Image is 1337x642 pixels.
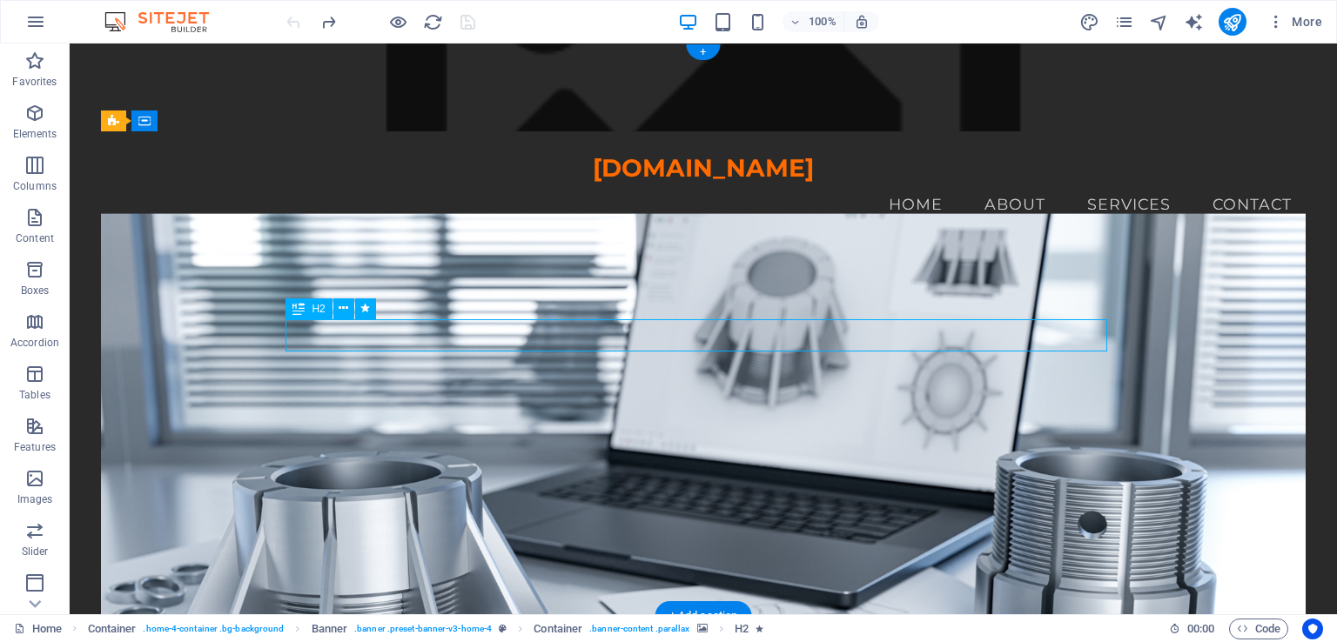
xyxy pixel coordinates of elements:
[1187,619,1214,639] span: 00 00
[1114,12,1134,32] i: Pages (Ctrl+Alt+S)
[312,304,325,314] span: H2
[312,619,348,639] span: Click to select. Double-click to edit
[686,44,720,60] div: +
[1079,11,1100,32] button: design
[14,440,56,454] p: Features
[1219,8,1246,36] button: publish
[1222,12,1242,32] i: Publish
[12,75,57,89] p: Favorites
[1149,12,1169,32] i: Navigator
[143,619,284,639] span: . home-4-container .bg-background
[21,284,50,298] p: Boxes
[1229,619,1288,639] button: Code
[13,127,57,141] p: Elements
[1184,12,1204,32] i: AI Writer
[10,336,59,350] p: Accordion
[854,14,870,30] i: On resize automatically adjust zoom level to fit chosen device.
[1169,619,1215,639] h6: Session time
[809,11,836,32] h6: 100%
[1184,11,1205,32] button: text_generator
[1302,619,1323,639] button: Usercentrics
[1260,8,1329,36] button: More
[534,619,582,639] span: Click to select. Double-click to edit
[1199,622,1202,635] span: :
[756,624,763,633] i: Element contains an animation
[735,619,749,639] span: Click to select. Double-click to edit
[318,11,339,32] button: redo
[88,619,763,639] nav: breadcrumb
[697,624,708,633] i: This element contains a background
[499,624,507,633] i: This element is a customizable preset
[100,11,231,32] img: Editor Logo
[13,179,57,193] p: Columns
[1237,619,1280,639] span: Code
[1114,11,1135,32] button: pages
[1149,11,1170,32] button: navigator
[14,619,62,639] a: Click to cancel selection. Double-click to open Pages
[16,231,54,245] p: Content
[1079,12,1099,32] i: Design (Ctrl+Alt+Y)
[783,11,844,32] button: 100%
[17,492,53,506] p: Images
[1267,13,1322,30] span: More
[88,619,137,639] span: Click to select. Double-click to edit
[354,619,492,639] span: . banner .preset-banner-v3-home-4
[422,11,443,32] button: reload
[19,388,50,402] p: Tables
[319,12,339,32] i: Redo: Move elements (Ctrl+Y, ⌘+Y)
[589,619,689,639] span: . banner-content .parallax
[655,601,752,631] div: + Add section
[22,545,49,558] p: Slider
